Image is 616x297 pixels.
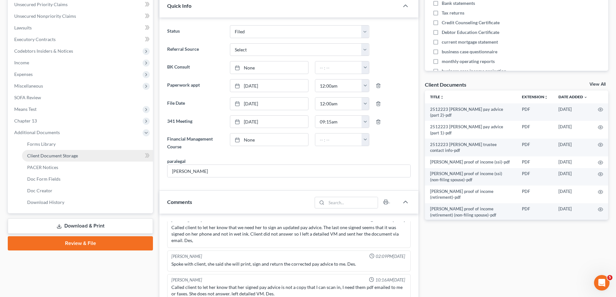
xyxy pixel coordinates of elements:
[442,39,498,45] span: current mortgage statement
[589,82,606,87] a: View All
[230,80,308,92] a: [DATE]
[584,95,588,99] i: expand_more
[553,139,593,156] td: [DATE]
[14,2,68,7] span: Unsecured Priority Claims
[607,275,612,280] span: 5
[167,158,186,164] div: paralegal
[9,92,153,103] a: SOFA Review
[315,133,362,146] input: -- : --
[442,29,499,36] span: Debtor Education Certificate
[14,48,73,54] span: Codebtors Insiders & Notices
[171,277,202,283] div: [PERSON_NAME]
[230,116,308,128] a: [DATE]
[22,150,153,162] a: Client Document Storage
[8,218,153,234] a: Download & Print
[425,81,466,88] div: Client Documents
[517,186,553,203] td: PDF
[425,168,517,186] td: [PERSON_NAME] proof of income (ssi) (non-filing spouse)-pdf
[22,162,153,173] a: PACER Notices
[230,61,308,74] a: None
[167,199,192,205] span: Comments
[22,196,153,208] a: Download History
[315,61,362,74] input: -- : --
[517,103,553,121] td: PDF
[14,118,37,123] span: Chapter 13
[522,94,548,99] a: Extensionunfold_more
[22,173,153,185] a: Doc Form Fields
[442,68,506,74] span: business case income projection
[9,34,153,45] a: Executory Contracts
[430,94,444,99] a: Titleunfold_more
[315,116,362,128] input: -- : --
[553,168,593,186] td: [DATE]
[425,156,517,168] td: [PERSON_NAME] proof of income (ssi)-pdf
[164,61,226,74] label: BK Consult
[517,156,553,168] td: PDF
[442,19,500,26] span: Credit Counseling Certificate
[315,98,362,110] input: -- : --
[230,98,308,110] a: [DATE]
[164,133,226,153] label: Financial Management Course
[425,121,517,139] td: 2512223 [PERSON_NAME] pay advice (part 1)-pdf
[517,203,553,221] td: PDF
[376,253,405,260] span: 02:09PM[DATE]
[14,83,43,89] span: Miscellaneous
[14,37,56,42] span: Executory Contracts
[14,60,29,65] span: Income
[164,43,226,56] label: Referral Source
[27,141,56,147] span: Forms Library
[22,138,153,150] a: Forms Library
[14,71,33,77] span: Expenses
[9,10,153,22] a: Unsecured Nonpriority Claims
[425,203,517,221] td: [PERSON_NAME] proof of income (retirement) (non-filing spouse)-pdf
[558,94,588,99] a: Date Added expand_more
[440,95,444,99] i: unfold_more
[594,275,610,291] iframe: Intercom live chat
[442,48,497,55] span: business case questionnaire
[315,80,362,92] input: -- : --
[553,103,593,121] td: [DATE]
[27,176,60,182] span: Doc Form Fields
[14,130,60,135] span: Additional Documents
[167,3,191,9] span: Quick Info
[27,153,78,158] span: Client Document Storage
[553,203,593,221] td: [DATE]
[230,133,308,146] a: None
[14,25,32,30] span: Lawsuits
[14,106,37,112] span: Means Test
[517,139,553,156] td: PDF
[425,186,517,203] td: [PERSON_NAME] proof of income (retirement)-pdf
[171,284,406,297] div: Called client to let her know that her signed pay advice is not a copy that I can scan in, I need...
[22,185,153,196] a: Doc Creator
[14,13,76,19] span: Unsecured Nonpriority Claims
[375,277,405,283] span: 10:16AM[DATE]
[425,139,517,156] td: 2512223 [PERSON_NAME] trustee contact info-pdf
[425,103,517,121] td: 2512223 [PERSON_NAME] pay advice (part 2)-pdf
[553,156,593,168] td: [DATE]
[553,121,593,139] td: [DATE]
[27,188,52,193] span: Doc Creator
[171,224,406,244] div: Called client to let her know that we need her to sign an updated pay advice. The last one signed...
[8,236,153,250] a: Review & File
[171,253,202,260] div: [PERSON_NAME]
[517,168,553,186] td: PDF
[442,58,495,65] span: monthly operating reports
[164,79,226,92] label: Paperwork appt
[553,186,593,203] td: [DATE]
[164,97,226,110] label: File Date
[9,22,153,34] a: Lawsuits
[164,115,226,128] label: 341 Meeting
[544,95,548,99] i: unfold_more
[27,199,64,205] span: Download History
[442,10,464,16] span: Tax returns
[27,164,58,170] span: PACER Notices
[517,121,553,139] td: PDF
[168,165,410,177] input: --
[171,261,406,267] div: Spoke with client, she said she will print, sign and return the corrected pay advice to me. Des.
[164,25,226,38] label: Status
[14,95,41,100] span: SOFA Review
[327,197,378,208] input: Search...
